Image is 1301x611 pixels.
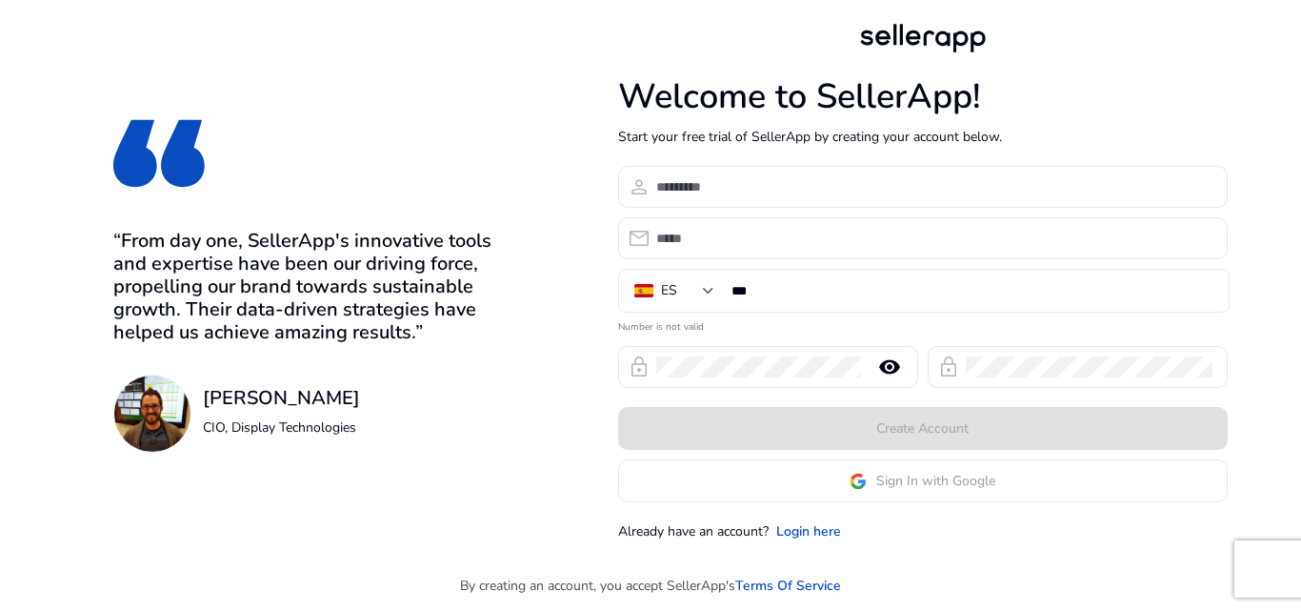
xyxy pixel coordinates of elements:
a: Terms Of Service [735,576,841,596]
mat-icon: remove_red_eye [867,356,912,378]
p: Already have an account? [618,521,769,541]
p: Start your free trial of SellerApp by creating your account below. [618,127,1228,147]
h3: “From day one, SellerApp's innovative tools and expertise have been our driving force, propelling... [113,230,520,344]
span: lock [628,356,650,378]
h3: [PERSON_NAME] [203,387,360,410]
span: email [628,227,650,250]
h1: Welcome to SellerApp! [618,76,1228,117]
p: CIO, Display Technologies [203,418,360,438]
mat-error: Number is not valid [618,315,1228,335]
div: ES [661,280,677,301]
span: lock [937,356,960,378]
span: person [628,175,650,198]
a: Login here [776,521,841,541]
